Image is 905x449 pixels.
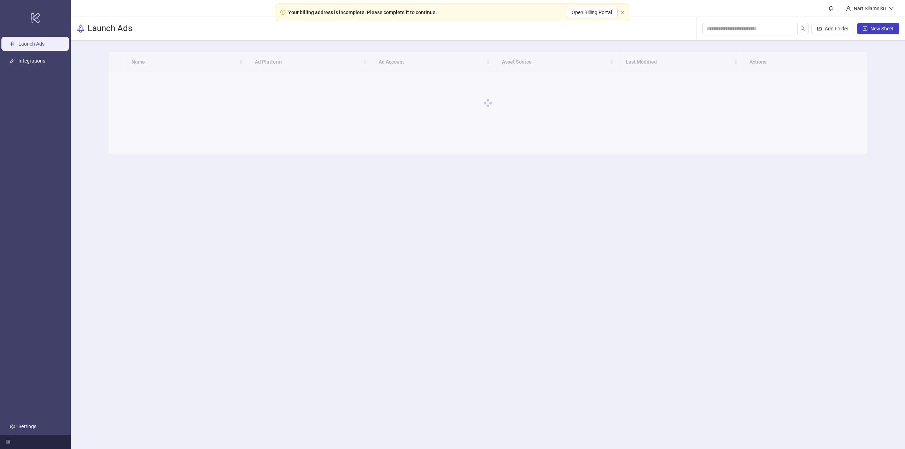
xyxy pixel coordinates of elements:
span: New Sheet [870,26,894,31]
span: close [620,10,625,14]
span: search [800,26,805,31]
button: New Sheet [857,23,899,34]
span: user [846,6,851,11]
span: rocket [76,24,85,33]
a: Integrations [18,58,45,64]
button: Open Billing Portal [566,7,618,18]
a: Settings [18,424,36,429]
button: close [620,10,625,15]
span: folder-add [817,26,822,31]
div: Your billing address is incomplete. Please complete it to continue. [288,8,437,16]
span: Add Folder [825,26,848,31]
span: down [889,6,894,11]
h3: Launch Ads [88,23,132,34]
span: plus-square [863,26,868,31]
a: Launch Ads [18,41,45,47]
div: Nart Sllamniku [851,5,889,12]
button: Add Folder [811,23,854,34]
span: menu-fold [6,439,11,444]
span: Open Billing Portal [572,10,612,15]
span: exclamation-circle [280,10,285,15]
span: bell [828,6,833,11]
